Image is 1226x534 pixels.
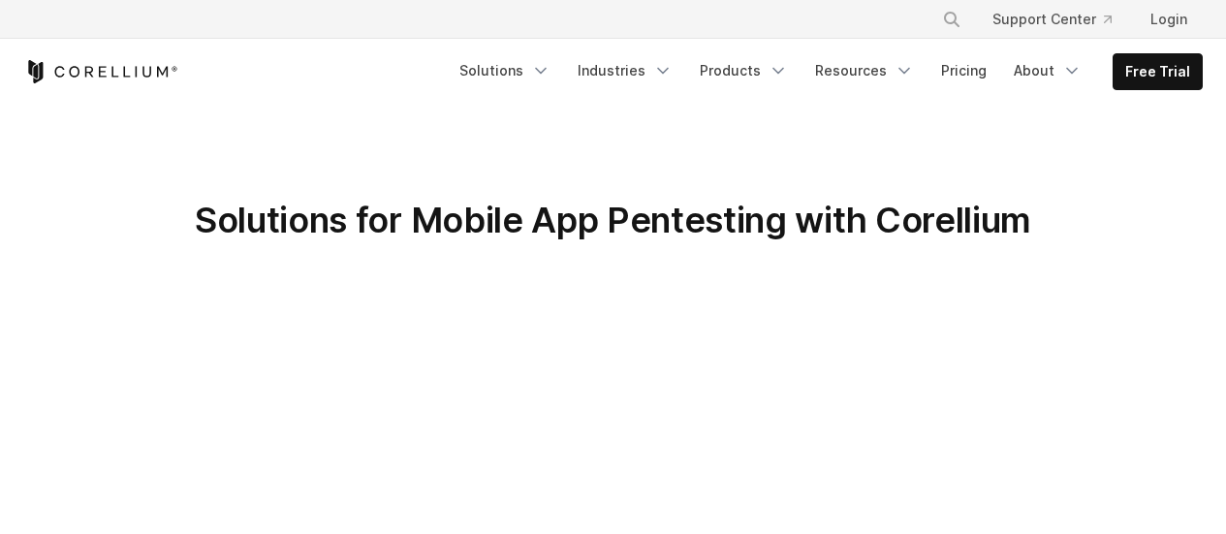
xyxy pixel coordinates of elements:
div: Navigation Menu [448,53,1203,90]
a: Login [1135,2,1203,37]
a: Products [688,53,800,88]
span: Solutions for Mobile App Pentesting with Corellium [195,199,1031,241]
a: Industries [566,53,684,88]
div: Navigation Menu [919,2,1203,37]
a: Corellium Home [24,60,178,83]
a: Free Trial [1114,54,1202,89]
a: Resources [803,53,926,88]
a: About [1002,53,1093,88]
button: Search [934,2,969,37]
a: Solutions [448,53,562,88]
a: Pricing [929,53,998,88]
a: Support Center [977,2,1127,37]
